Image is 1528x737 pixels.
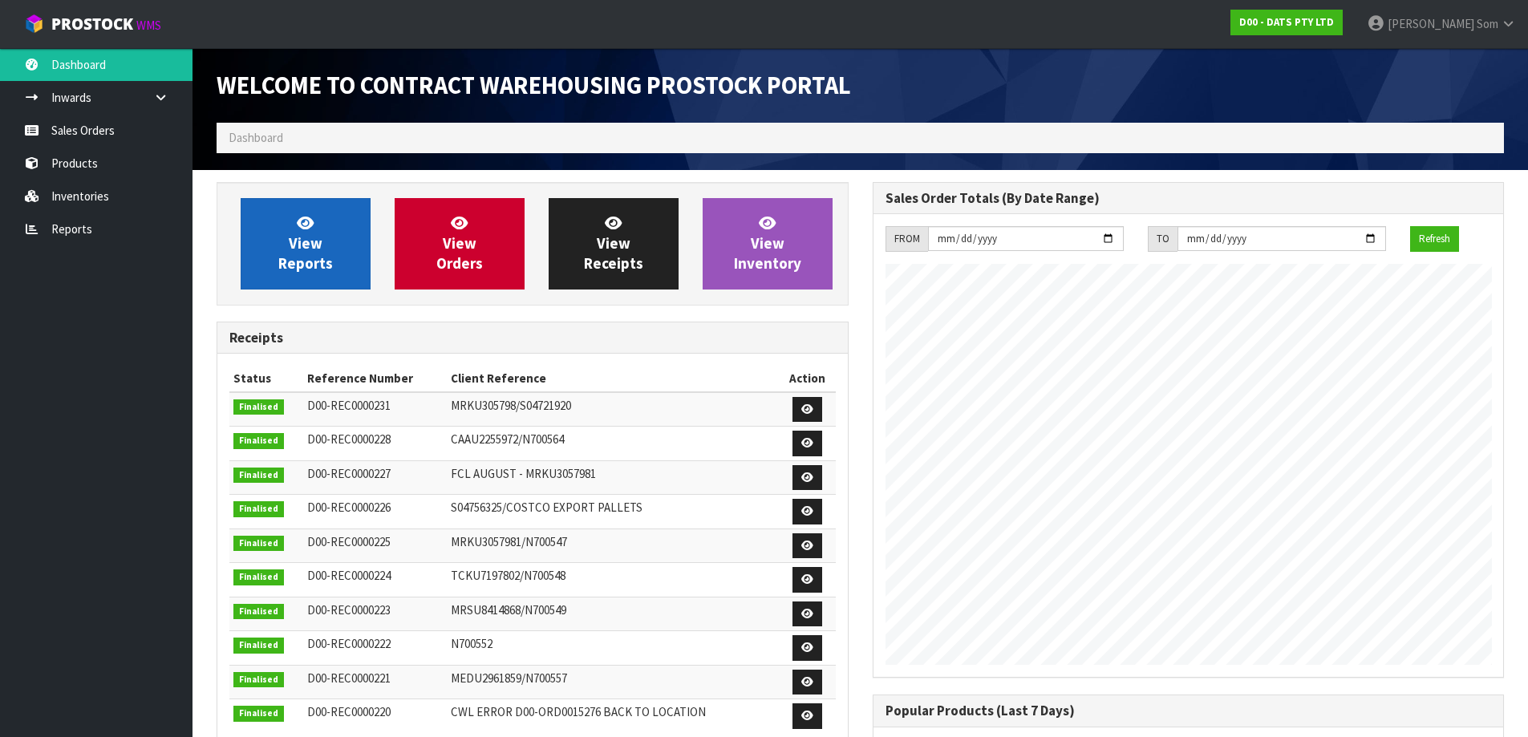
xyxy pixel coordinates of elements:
th: Action [780,366,836,391]
div: FROM [886,226,928,252]
span: Finalised [233,501,284,517]
a: ViewOrders [395,198,525,290]
th: Status [229,366,303,391]
a: ViewInventory [703,198,833,290]
span: D00-REC0000223 [307,602,391,618]
button: Refresh [1410,226,1459,252]
span: ProStock [51,14,133,34]
a: ViewReceipts [549,198,679,290]
span: MRKU305798/S04721920 [451,398,571,413]
span: [PERSON_NAME] [1388,16,1474,31]
span: Finalised [233,468,284,484]
span: CAAU2255972/N700564 [451,431,564,447]
span: View Inventory [734,213,801,273]
span: S04756325/COSTCO EXPORT PALLETS [451,500,642,515]
h3: Sales Order Totals (By Date Range) [886,191,1492,206]
span: Dashboard [229,130,283,145]
span: D00-REC0000222 [307,636,391,651]
img: cube-alt.png [24,14,44,34]
span: D00-REC0000220 [307,704,391,719]
span: Finalised [233,706,284,722]
span: TCKU7197802/N700548 [451,568,565,583]
span: N700552 [451,636,492,651]
span: View Reports [278,213,333,273]
span: Finalised [233,672,284,688]
span: View Receipts [584,213,643,273]
h3: Popular Products (Last 7 Days) [886,703,1492,719]
div: TO [1148,226,1177,252]
small: WMS [136,18,161,33]
span: D00-REC0000226 [307,500,391,515]
span: MRSU8414868/N700549 [451,602,566,618]
strong: D00 - DATS PTY LTD [1239,15,1334,29]
h3: Receipts [229,330,836,346]
span: Welcome to Contract Warehousing ProStock Portal [217,70,851,100]
span: D00-REC0000231 [307,398,391,413]
span: Finalised [233,399,284,415]
span: View Orders [436,213,483,273]
span: D00-REC0000221 [307,670,391,686]
span: CWL ERROR D00-ORD0015276 BACK TO LOCATION [451,704,706,719]
a: ViewReports [241,198,371,290]
span: FCL AUGUST - MRKU3057981 [451,466,596,481]
span: Finalised [233,638,284,654]
th: Client Reference [447,366,780,391]
span: D00-REC0000225 [307,534,391,549]
span: Finalised [233,536,284,552]
span: MRKU3057981/N700547 [451,534,567,549]
span: Finalised [233,433,284,449]
th: Reference Number [303,366,448,391]
span: D00-REC0000224 [307,568,391,583]
span: Som [1477,16,1498,31]
span: Finalised [233,604,284,620]
span: D00-REC0000227 [307,466,391,481]
span: Finalised [233,569,284,585]
span: MEDU2961859/N700557 [451,670,567,686]
span: D00-REC0000228 [307,431,391,447]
